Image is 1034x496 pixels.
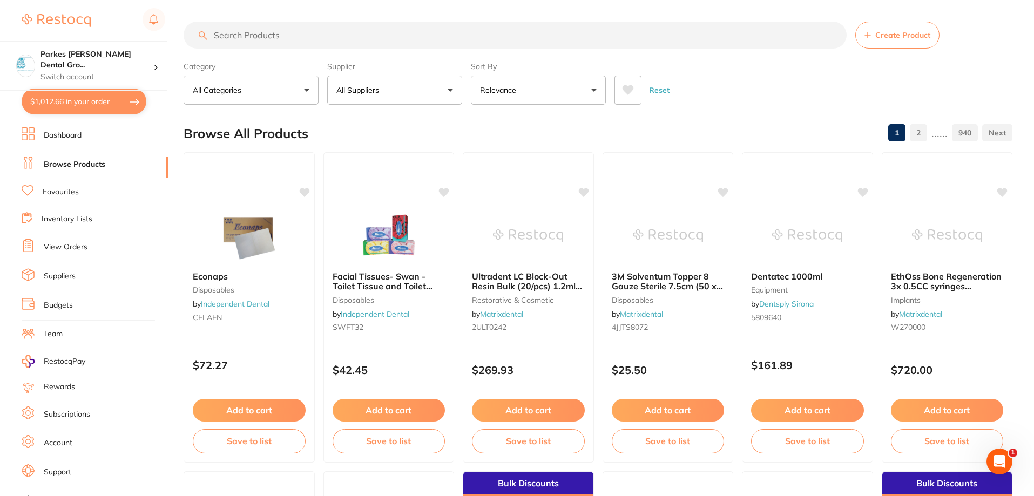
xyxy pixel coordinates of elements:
span: 2ULT0242 [472,322,506,332]
p: Relevance [480,85,521,96]
a: Favourites [43,187,79,198]
b: EthOss Bone Regeneration 3x 0.5CC syringes ETT050530S [891,271,1004,291]
span: 1 [1009,449,1017,457]
a: 940 [952,122,978,144]
p: All Categories [193,85,246,96]
button: Add to cart [891,399,1004,422]
small: disposables [193,286,306,294]
h4: Parkes Baker Dental Group [40,49,153,70]
a: Inventory Lists [42,214,92,225]
img: Ultradent LC Block-Out Resin Bulk (20/pcs) 1.2ml Syringe [493,209,563,263]
p: ...... [931,127,948,139]
b: Econaps [193,271,306,281]
span: Econaps [193,271,228,282]
a: Independent Dental [201,299,269,309]
b: Dentatec 1000ml [751,271,864,281]
button: Save to list [193,429,306,453]
label: Supplier [327,62,462,71]
p: $161.89 [751,359,864,371]
input: Search Products [184,22,847,49]
p: $25.50 [612,364,725,376]
a: Suppliers [44,271,76,282]
a: Matrixdental [620,309,663,319]
a: Matrixdental [480,309,523,319]
small: implants [891,296,1004,304]
button: Save to list [612,429,725,453]
img: Econaps [214,209,284,263]
img: Restocq Logo [22,14,91,27]
a: Team [44,329,63,339]
span: 4JJTS8072 [612,322,648,332]
p: All Suppliers [336,85,383,96]
h2: Browse All Products [184,126,308,141]
b: Facial Tissues- Swan - Toilet Tissue and Toilet Paper [333,271,445,291]
p: $42.45 [333,364,445,376]
button: Add to cart [333,399,445,422]
span: Facial Tissues- Swan - Toilet Tissue and Toilet Paper [333,271,432,302]
small: restorative & cosmetic [472,296,585,304]
button: Create Product [855,22,940,49]
a: Browse Products [44,159,105,170]
a: RestocqPay [22,355,85,368]
a: Account [44,438,72,449]
span: SWFT32 [333,322,363,332]
span: Create Product [875,31,930,39]
button: Add to cart [472,399,585,422]
a: Matrixdental [899,309,942,319]
a: 2 [910,122,927,144]
small: equipment [751,286,864,294]
small: disposables [333,296,445,304]
p: Switch account [40,72,153,83]
a: Budgets [44,300,73,311]
span: by [612,309,663,319]
iframe: Intercom live chat [986,449,1012,474]
a: Dentsply Sirona [759,299,814,309]
span: RestocqPay [44,356,85,367]
span: 3M Solventum Topper 8 Gauze Sterile 7.5cm (50 x 2) [612,271,723,302]
img: Parkes Baker Dental Group [17,55,35,73]
button: All Categories [184,76,319,105]
img: Facial Tissues- Swan - Toilet Tissue and Toilet Paper [354,209,424,263]
img: RestocqPay [22,355,35,368]
button: Reset [646,76,673,105]
button: Save to list [472,429,585,453]
button: Save to list [333,429,445,453]
span: by [333,309,409,319]
b: Ultradent LC Block-Out Resin Bulk (20/pcs) 1.2ml Syringe [472,271,585,291]
p: $269.93 [472,364,585,376]
button: Add to cart [612,399,725,422]
a: 1 [888,122,905,144]
span: W270000 [891,322,925,332]
a: Subscriptions [44,409,90,420]
button: Add to cart [193,399,306,422]
span: by [472,309,523,319]
button: $1,012.66 in your order [22,89,146,114]
span: by [751,299,814,309]
p: $72.27 [193,359,306,371]
small: disposables [612,296,725,304]
button: Relevance [471,76,606,105]
label: Sort By [471,62,606,71]
a: Support [44,467,71,478]
b: 3M Solventum Topper 8 Gauze Sterile 7.5cm (50 x 2) [612,271,725,291]
span: CELAEN [193,312,222,322]
span: EthOss Bone Regeneration 3x 0.5CC syringes ETT050530S [891,271,1002,302]
span: by [891,309,942,319]
a: Rewards [44,382,75,392]
p: $720.00 [891,364,1004,376]
a: Independent Dental [341,309,409,319]
a: Restocq Logo [22,8,91,33]
button: Save to list [891,429,1004,453]
img: Dentatec 1000ml [772,209,842,263]
span: Ultradent LC Block-Out Resin Bulk (20/pcs) 1.2ml Syringe [472,271,582,302]
span: 5809640 [751,312,781,322]
img: EthOss Bone Regeneration 3x 0.5CC syringes ETT050530S [912,209,982,263]
img: 3M Solventum Topper 8 Gauze Sterile 7.5cm (50 x 2) [633,209,703,263]
span: by [193,299,269,309]
span: Dentatec 1000ml [751,271,822,282]
label: Category [184,62,319,71]
a: View Orders [44,242,87,253]
button: Add to cart [751,399,864,422]
button: Save to list [751,429,864,453]
a: Dashboard [44,130,82,141]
